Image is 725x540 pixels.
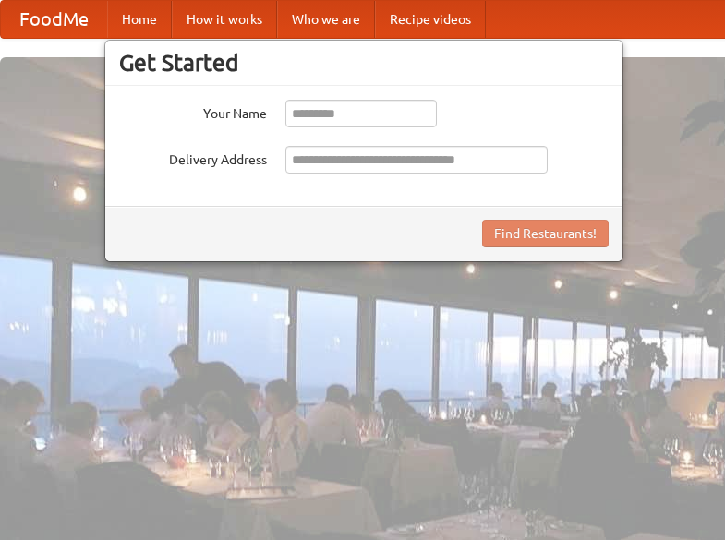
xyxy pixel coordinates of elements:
[482,220,609,247] button: Find Restaurants!
[119,100,267,123] label: Your Name
[119,49,609,77] h3: Get Started
[172,1,277,38] a: How it works
[107,1,172,38] a: Home
[1,1,107,38] a: FoodMe
[375,1,486,38] a: Recipe videos
[119,146,267,169] label: Delivery Address
[277,1,375,38] a: Who we are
